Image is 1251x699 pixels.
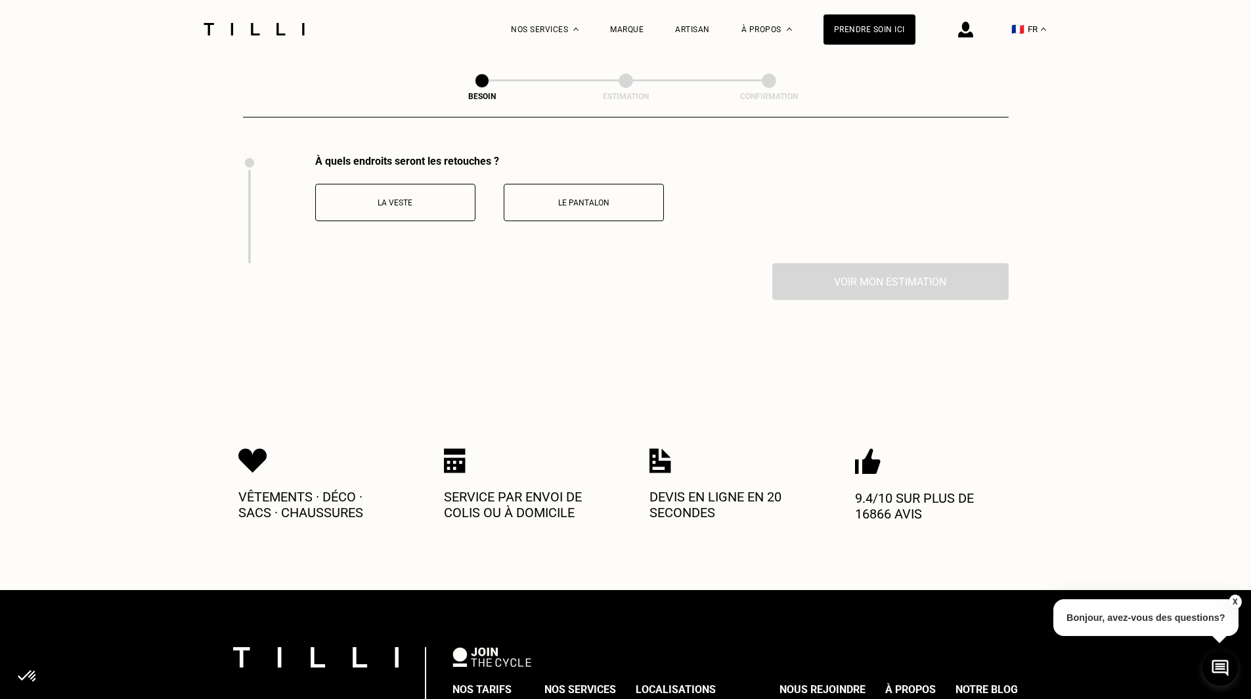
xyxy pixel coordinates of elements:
img: Menu déroulant [573,28,579,31]
a: Prendre soin ici [823,14,915,45]
button: Le pantalon [504,184,664,221]
div: À quels endroits seront les retouches ? [315,155,664,167]
a: Artisan [675,25,710,34]
p: Service par envoi de colis ou à domicile [444,489,602,520]
p: Vêtements · Déco · Sacs · Chaussures [238,489,396,520]
img: Icon [649,448,671,473]
img: menu déroulant [1041,28,1046,31]
img: Icon [444,448,466,473]
img: icône connexion [958,22,973,37]
div: Estimation [560,92,691,101]
a: Marque [610,25,644,34]
button: La veste [315,184,475,221]
button: X [1228,595,1241,609]
img: logo Join The Cycle [452,647,531,667]
p: 9.4/10 sur plus de 16866 avis [855,490,1013,522]
p: Le pantalon [511,198,657,207]
div: Confirmation [703,92,835,101]
p: Bonjour, avez-vous des questions? [1053,599,1239,636]
p: Devis en ligne en 20 secondes [649,489,807,520]
span: 🇫🇷 [1011,23,1024,35]
img: logo Tilli [233,647,399,667]
img: Icon [855,448,881,475]
img: Logo du service de couturière Tilli [199,23,309,35]
div: Besoin [416,92,548,101]
p: La veste [322,198,468,207]
img: Icon [238,448,267,473]
img: Menu déroulant à propos [787,28,792,31]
